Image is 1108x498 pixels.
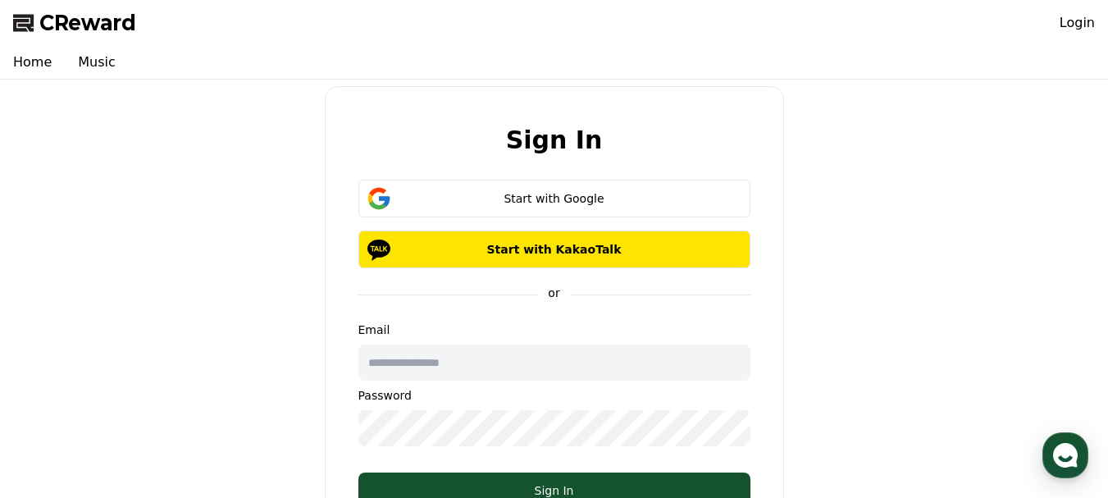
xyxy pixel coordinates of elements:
a: CReward [13,10,136,36]
a: Music [65,46,129,79]
p: Password [358,387,750,404]
div: Start with Google [382,190,727,207]
button: Start with KakaoTalk [358,231,750,268]
p: Start with KakaoTalk [382,241,727,258]
button: Start with Google [358,180,750,217]
a: Login [1060,13,1095,33]
span: CReward [39,10,136,36]
p: Email [358,322,750,338]
h2: Sign In [506,126,603,153]
p: or [538,285,569,301]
